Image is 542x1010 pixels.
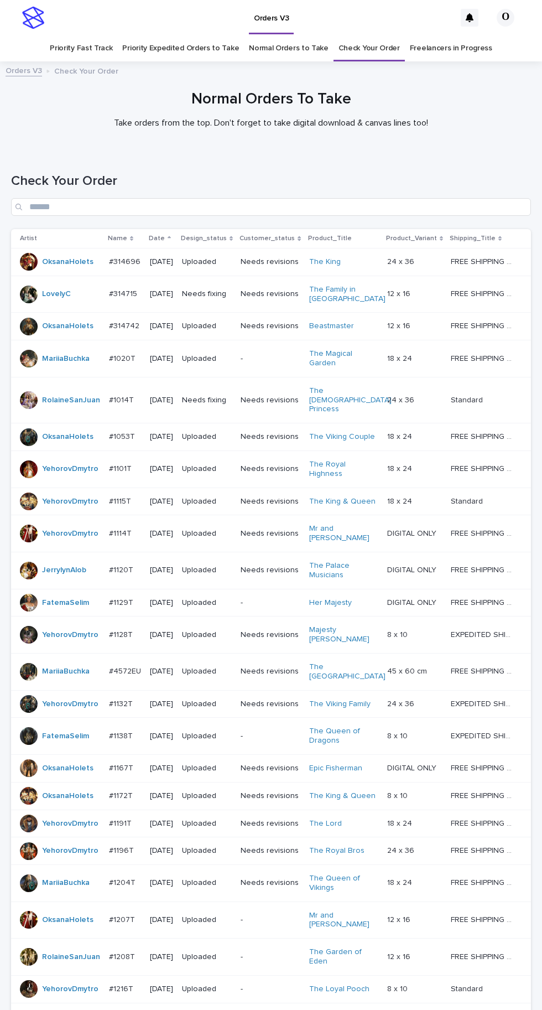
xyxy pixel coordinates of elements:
[241,819,300,828] p: Needs revisions
[22,7,44,29] img: stacker-logo-s-only.png
[150,566,173,575] p: [DATE]
[150,432,173,442] p: [DATE]
[182,732,232,741] p: Uploaded
[451,950,515,962] p: FREE SHIPPING - preview in 1-2 business days, after your approval delivery will take 5-10 b.d.
[182,667,232,676] p: Uploaded
[241,396,300,405] p: Needs revisions
[451,876,515,888] p: FREE SHIPPING - preview in 1-2 business days, after your approval delivery will take 5-10 b.d.
[309,700,371,709] a: The Viking Family
[387,287,413,299] p: 12 x 16
[150,846,173,856] p: [DATE]
[241,257,300,267] p: Needs revisions
[309,846,364,856] a: The Royal Bros
[150,396,173,405] p: [DATE]
[182,354,232,364] p: Uploaded
[309,791,376,801] a: The King & Queen
[387,950,413,962] p: 12 x 16
[11,377,531,423] tr: RolaineSanJuan #1014T#1014T [DATE]Needs fixingNeeds revisionsThe [DEMOGRAPHIC_DATA] Princess 24 x...
[150,819,173,828] p: [DATE]
[308,232,352,245] p: Product_Title
[11,718,531,755] tr: FatemaSelim #1138T#1138T [DATE]Uploaded-The Queen of Dragons 8 x 108 x 10 EXPEDITED SHIPPING - pr...
[387,495,414,506] p: 18 x 24
[387,563,439,575] p: DIGITAL ONLY
[309,911,378,930] a: Mr and [PERSON_NAME]
[150,732,173,741] p: [DATE]
[109,287,139,299] p: #314715
[182,878,232,888] p: Uploaded
[20,232,37,245] p: Artist
[309,947,378,966] a: The Garden of Eden
[309,432,375,442] a: The Viking Couple
[241,566,300,575] p: Needs revisions
[150,322,173,331] p: [DATE]
[182,598,232,608] p: Uploaded
[410,35,492,61] a: Freelancers in Progress
[54,64,118,76] p: Check Your Order
[42,846,98,856] a: YehorovDmytro
[387,462,414,474] p: 18 x 24
[450,232,496,245] p: Shipping_Title
[11,754,531,782] tr: OksanaHolets #1167T#1167T [DATE]UploadedNeeds revisionsEpic Fisherman DIGITAL ONLYDIGITAL ONLY FR...
[11,248,531,276] tr: OksanaHolets #314696#314696 [DATE]UploadedNeeds revisionsThe King 24 x 3624 x 36 FREE SHIPPING - ...
[150,791,173,801] p: [DATE]
[150,289,173,299] p: [DATE]
[451,430,515,442] p: FREE SHIPPING - preview in 1-2 business days, after your approval delivery will take 5-10 b.d.
[451,789,515,801] p: FREE SHIPPING - preview in 1-2 business days, after your approval delivery will take 5-10 b.d.
[239,232,295,245] p: Customer_status
[241,630,300,640] p: Needs revisions
[182,432,232,442] p: Uploaded
[109,876,138,888] p: #1204T
[109,729,135,741] p: #1138T
[150,529,173,538] p: [DATE]
[42,985,98,994] a: YehorovDmytro
[387,628,410,640] p: 8 x 10
[42,630,98,640] a: YehorovDmytro
[241,354,300,364] p: -
[309,322,354,331] a: Beastmaster
[122,35,239,61] a: Priority Expedited Orders to Take
[182,764,232,773] p: Uploaded
[109,393,136,405] p: #1014T
[451,596,515,608] p: FREE SHIPPING - preview in 1-2 business days, after your approval delivery will take 5-10 b.d.
[182,257,232,267] p: Uploaded
[109,697,135,709] p: #1132T
[182,289,232,299] p: Needs fixing
[11,313,531,340] tr: OksanaHolets #314742#314742 [DATE]UploadedNeeds revisionsBeastmaster 12 x 1612 x 16 FREE SHIPPING...
[387,982,410,994] p: 8 x 10
[11,340,531,377] tr: MariiaBuchka #1020T#1020T [DATE]Uploaded-The Magical Garden 18 x 2418 x 24 FREE SHIPPING - previe...
[42,764,93,773] a: OksanaHolets
[309,764,362,773] a: Epic Fisherman
[387,817,414,828] p: 18 x 24
[241,497,300,506] p: Needs revisions
[11,276,531,313] tr: LovelyC #314715#314715 [DATE]Needs fixingNeeds revisionsThe Family in [GEOGRAPHIC_DATA] 12 x 1612...
[150,667,173,676] p: [DATE]
[387,319,413,331] p: 12 x 16
[42,354,90,364] a: MariiaBuchka
[109,665,143,676] p: #4572EU
[11,810,531,837] tr: YehorovDmytro #1191T#1191T [DATE]UploadedNeeds revisionsThe Lord 18 x 2418 x 24 FREE SHIPPING - p...
[241,878,300,888] p: Needs revisions
[451,393,485,405] p: Standard
[150,598,173,608] p: [DATE]
[387,844,416,856] p: 24 x 36
[182,819,232,828] p: Uploaded
[109,527,134,538] p: #1114T
[451,762,515,773] p: FREE SHIPPING - preview in 1-2 business days, after your approval delivery will take 5-10 b.d.
[50,35,112,61] a: Priority Fast Track
[387,352,414,364] p: 18 x 24
[42,952,100,962] a: RolaineSanJuan
[451,287,515,299] p: FREE SHIPPING - preview in 1-2 business days, after your approval delivery will take 5-10 b.d.
[309,561,378,580] a: The Palace Musicians
[11,782,531,810] tr: OksanaHolets #1172T#1172T [DATE]UploadedNeeds revisionsThe King & Queen 8 x 108 x 10 FREE SHIPPIN...
[309,497,376,506] a: The King & Queen
[11,173,531,189] h1: Check Your Order
[50,118,492,128] p: Take orders from the top. Don't forget to take digital download & canvas lines too!
[150,700,173,709] p: [DATE]
[150,630,173,640] p: [DATE]
[150,878,173,888] p: [DATE]
[241,732,300,741] p: -
[182,322,232,331] p: Uploaded
[182,529,232,538] p: Uploaded
[386,232,437,245] p: Product_Variant
[150,915,173,925] p: [DATE]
